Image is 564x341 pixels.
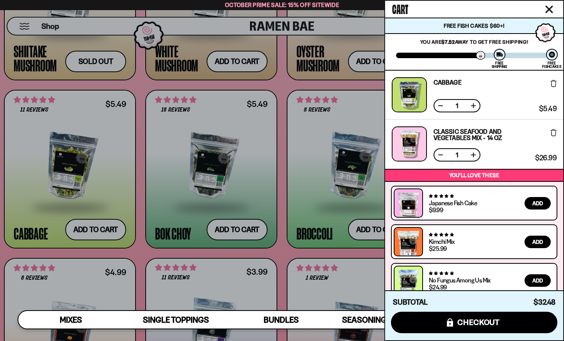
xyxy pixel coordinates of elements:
a: Bundles [228,311,334,329]
span: October Prime Sale: 15% off Sitewide [225,1,339,9]
span: Seasoning and Sauce [342,315,431,325]
span: Mixes [60,315,82,325]
div: $25.99 [429,245,446,252]
span: 1 [451,103,463,109]
span: Add [532,201,543,206]
a: Seasoning and Sauce [334,311,439,329]
div: $24.99 [429,284,446,290]
span: 1 [451,152,463,158]
span: Free Fish Cakes $60+! [444,22,504,29]
button: Add [525,236,551,248]
a: Single Toppings [123,311,228,329]
span: 4.82 stars [429,271,453,276]
a: Classic Seafood and Vegetables Mix - 14 OZ [434,128,532,141]
button: Add [525,197,551,210]
span: 4.76 stars [429,232,453,237]
p: You’ll love these [387,172,561,179]
a: Mixes [18,311,123,329]
a: No Fungus Among Us Mix [429,276,491,284]
button: Close cart [543,4,555,15]
div: Free Fishcakes [542,61,561,68]
span: $5.49 [539,105,557,112]
div: Free Shipping [492,61,507,68]
strong: $7.52 [441,39,455,45]
span: checkout [457,318,500,327]
span: Cart [392,0,408,16]
p: You are away to get Free Shipping! [396,39,552,45]
span: $32.48 [534,298,555,307]
span: Single Toppings [143,315,209,325]
h4: Subtotal [393,298,428,306]
span: Add [532,278,543,283]
button: Add [525,274,551,287]
a: Japanese Fish Cake [429,199,477,207]
a: Cabbage [434,79,462,85]
span: Bundles [264,315,299,325]
button: checkout [391,312,557,333]
span: $26.99 [535,155,557,162]
span: 4.77 stars [429,194,453,199]
span: Add [532,239,543,245]
div: $9.99 [429,207,443,213]
a: Kimchi Mix [429,238,454,245]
